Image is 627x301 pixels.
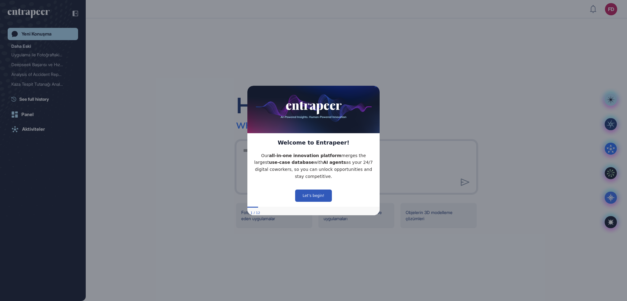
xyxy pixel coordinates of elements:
[8,108,78,121] a: Panel
[11,50,69,60] div: Uygulama ile Fotoğraftaki...
[11,60,69,70] div: Deepseek Başarısı ve Hızı...
[11,96,78,102] a: See full history
[8,9,50,18] div: entrapeer-logo
[21,31,51,37] div: Yeni Konuşma
[3,125,13,130] div: Step 1 of 12
[11,70,74,79] div: Analysis of Accident Report Fault Determination in Turkish Auto Insurance
[318,203,395,228] div: Görüntü işleme teknolojileri ve uygulamaları
[48,104,84,116] button: Let’s begin!
[22,74,67,79] strong: use-case database
[5,66,127,94] p: Our merges the largest with as your 24/7 digital coworkers, so you can unlock opportunities and s...
[11,43,31,50] div: Daha Eski
[236,91,374,119] div: Hello, Furkan
[22,126,45,132] div: Aktiviteler
[400,203,477,228] div: Objelerin 3D modelleme çözümleri
[605,3,617,15] button: FD
[11,60,74,70] div: Deepseek Başarısı ve Hızı Kıyaslama Raporu
[11,79,69,89] div: Kaza Tespit Tutanağı Anal...
[76,74,99,79] strong: AI agents
[22,67,94,72] strong: all-in-one innovation platform
[21,112,34,117] div: Panel
[11,50,74,60] div: Uygulama ile Fotoğraftaki Objelerin Açısını Tespit Etme
[11,79,74,89] div: Kaza Tespit Tutanağı Analizi ve Kusur Tespiti Yapan Kurumlar
[236,203,312,228] div: Fotoğraftaki objelerin açısını tespit eden uygulamalar
[8,123,78,135] a: Aktiviteler
[30,54,102,60] span: Welcome to Entrapeer!
[19,96,49,102] span: See full history
[8,28,78,40] a: Yeni Konuşma
[11,70,69,79] div: Analysis of Accident Repo...
[236,120,378,131] div: What sparks your interest [DATE]?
